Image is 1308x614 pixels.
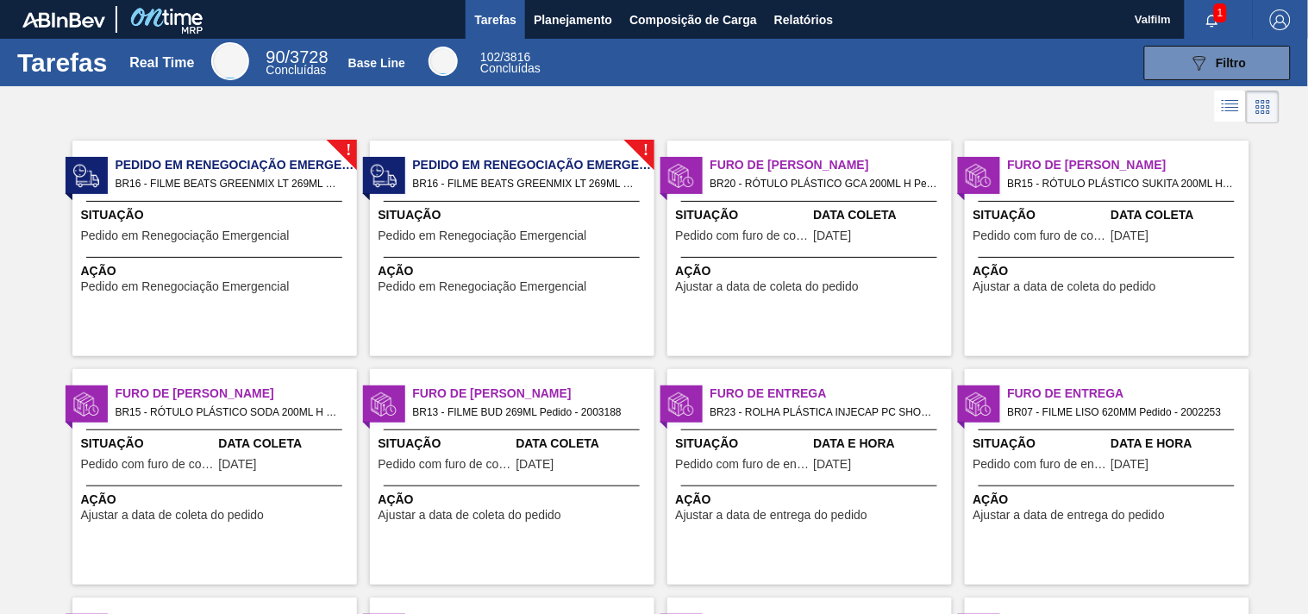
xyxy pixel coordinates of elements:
span: Ação [676,262,948,280]
span: BR13 - FILME BUD 269ML Pedido - 2003188 [413,403,641,422]
span: Data e Hora [1111,435,1245,453]
span: Furo de Coleta [710,156,952,174]
span: Ajustar a data de coleta do pedido [379,509,562,522]
img: TNhmsLtSVTkK8tSr43FrP2fwEKptu5GPRR3wAAAABJRU5ErkJggg== [22,12,105,28]
span: Situação [676,206,810,224]
img: status [371,163,397,189]
span: Data Coleta [1111,206,1245,224]
span: 24/09/2025 [814,229,852,242]
span: Pedido com furo de coleta [379,458,512,471]
div: Base Line [429,47,458,76]
span: Data Coleta [814,206,948,224]
span: Concluídas [266,63,326,77]
span: Pedido com furo de coleta [676,229,810,242]
span: Furo de Coleta [413,385,654,403]
span: BR16 - FILME BEATS GREENMIX LT 269ML Pedido - 2028393 [116,174,343,193]
img: status [73,163,99,189]
span: Composição de Carga [629,9,757,30]
span: 90 [266,47,285,66]
img: Logout [1270,9,1291,30]
div: Base Line [480,52,541,74]
img: status [371,392,397,417]
span: BR20 - RÓTULO PLÁSTICO GCA 200ML H Pedido - 2019924 [710,174,938,193]
span: Ajustar a data de coleta do pedido [81,509,265,522]
span: 1 [1214,3,1227,22]
span: Pedido em Renegociação Emergencial [81,280,290,293]
img: status [966,163,992,189]
img: status [668,392,694,417]
span: Situação [379,435,512,453]
span: Ação [81,491,353,509]
span: BR16 - FILME BEATS GREENMIX LT 269ML Pedido - 2028394 [413,174,641,193]
span: 25/09/2025, [1111,458,1149,471]
span: Data Coleta [516,435,650,453]
span: Pedido com furo de coleta [973,229,1107,242]
span: Furo de Coleta [116,385,357,403]
span: Situação [676,435,810,453]
span: Filtro [1217,56,1247,70]
span: Concluídas [480,61,541,75]
img: status [668,163,694,189]
span: Ajustar a data de entrega do pedido [973,509,1166,522]
span: 23/09/2025 [1111,229,1149,242]
span: Situação [81,435,215,453]
span: Furo de Entrega [1008,385,1249,403]
span: Furo de Coleta [1008,156,1249,174]
span: BR15 - RÓTULO PLÁSTICO SUKITA 200ML H Pedido - 2002403 [1008,174,1236,193]
span: Ação [379,262,650,280]
span: Situação [81,206,353,224]
img: status [73,392,99,417]
span: Furo de Entrega [710,385,952,403]
span: Ação [676,491,948,509]
span: Pedido com furo de entrega [973,458,1107,471]
span: 04/09/2025, [814,458,852,471]
span: Planejamento [534,9,612,30]
span: Relatórios [774,9,833,30]
h1: Tarefas [17,53,108,72]
span: Pedido em Renegociação Emergencial [413,156,654,174]
span: Situação [973,435,1107,453]
img: status [966,392,992,417]
span: / 3816 [480,50,530,64]
button: Filtro [1144,46,1291,80]
span: Ação [973,262,1245,280]
span: Ação [81,262,353,280]
div: Base Line [348,56,405,70]
span: BR15 - RÓTULO PLÁSTICO SODA 200ML H Pedido - 2018154 [116,403,343,422]
div: Visão em Lista [1215,91,1247,123]
span: Situação [973,206,1107,224]
div: Real Time [266,50,328,76]
button: Notificações [1185,8,1240,32]
span: Pedido em Renegociação Emergencial [379,229,587,242]
span: Pedido em Renegociação Emergencial [81,229,290,242]
span: 102 [480,50,500,64]
div: Real Time [129,55,194,71]
span: Ação [379,491,650,509]
span: Pedido em Renegociação Emergencial [116,156,357,174]
span: ! [643,144,648,157]
span: Ação [973,491,1245,509]
span: Data Coleta [219,435,353,453]
div: Visão em Cards [1247,91,1280,123]
span: ! [346,144,351,157]
span: / 3728 [266,47,328,66]
span: Pedido com furo de coleta [81,458,215,471]
span: Situação [379,206,650,224]
span: 07/09/2025 [516,458,554,471]
span: BR07 - FILME LISO 620MM Pedido - 2002253 [1008,403,1236,422]
span: Ajustar a data de coleta do pedido [676,280,860,293]
span: Data e Hora [814,435,948,453]
span: Ajustar a data de entrega do pedido [676,509,868,522]
span: BR23 - ROLHA PLÁSTICA INJECAP PC SHORT Pedido - 2013903 [710,403,938,422]
span: Pedido em Renegociação Emergencial [379,280,587,293]
span: Pedido com furo de entrega [676,458,810,471]
div: Real Time [211,42,249,80]
span: 25/09/2025 [219,458,257,471]
span: Ajustar a data de coleta do pedido [973,280,1157,293]
span: Tarefas [474,9,516,30]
